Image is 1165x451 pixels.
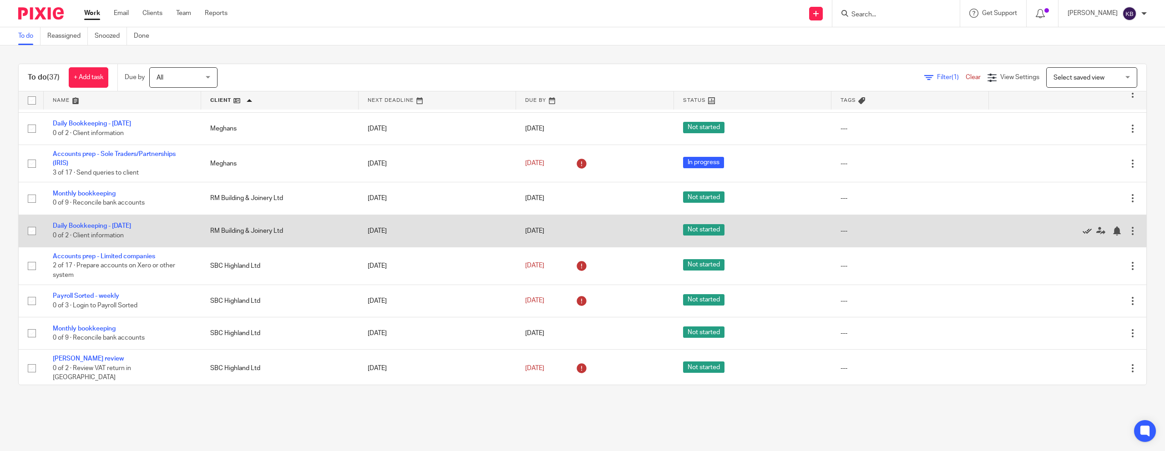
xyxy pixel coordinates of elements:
a: Monthly bookkeeping [53,190,116,197]
a: Team [176,9,191,18]
a: Email [114,9,129,18]
span: Get Support [982,10,1017,16]
a: Clients [142,9,162,18]
td: [DATE] [359,145,516,182]
p: Due by [125,73,145,82]
span: 0 of 9 · Reconcile bank accounts [53,335,145,341]
span: [DATE] [525,263,544,269]
img: svg%3E [1122,6,1137,21]
a: + Add task [69,67,108,88]
span: [DATE] [525,330,544,336]
div: --- [841,364,980,373]
span: Not started [683,122,724,133]
input: Search [851,11,932,19]
div: --- [841,226,980,236]
td: SBC Highland Ltd [201,285,359,317]
a: Clear [966,74,981,80]
div: --- [841,261,980,271]
span: 0 of 9 · Reconcile bank accounts [53,200,145,206]
span: 0 of 2 · Client information [53,130,124,136]
span: Tags [841,98,856,103]
td: [DATE] [359,182,516,215]
span: Not started [683,294,724,306]
a: Monthly bookkeeping [53,326,116,332]
td: Meghans [201,112,359,145]
span: Not started [683,224,724,236]
a: Reassigned [47,27,88,45]
img: Pixie [18,7,64,20]
td: Meghans [201,145,359,182]
h1: To do [28,73,60,82]
span: 0 of 3 · Login to Payroll Sorted [53,302,137,309]
a: [PERSON_NAME] review [53,356,124,362]
div: --- [841,194,980,203]
td: RM Building & Joinery Ltd [201,215,359,247]
td: [DATE] [359,215,516,247]
span: [DATE] [525,228,544,234]
a: Reports [205,9,228,18]
td: SBC Highland Ltd [201,317,359,350]
p: [PERSON_NAME] [1068,9,1118,18]
td: SBC Highland Ltd [201,247,359,285]
td: [DATE] [359,350,516,387]
span: Filter [937,74,966,80]
td: RM Building & Joinery Ltd [201,182,359,215]
span: 3 of 17 · Send queries to client [53,170,139,176]
div: --- [841,159,980,168]
span: Not started [683,259,724,271]
span: (37) [47,74,60,81]
a: Accounts prep - Limited companies [53,253,155,260]
td: [DATE] [359,317,516,350]
span: View Settings [1000,74,1039,80]
span: In progress [683,157,724,168]
td: [DATE] [359,285,516,317]
div: --- [841,124,980,133]
div: --- [841,296,980,306]
a: Daily Bookkeeping - [DATE] [53,223,131,229]
span: [DATE] [525,195,544,201]
a: Payroll Sorted - weekly [53,293,119,299]
span: [DATE] [525,298,544,304]
span: Not started [683,191,724,203]
span: 0 of 2 · Client information [53,232,124,239]
span: 2 of 17 · Prepare accounts on Xero or other system [53,263,175,279]
span: Not started [683,361,724,373]
a: Snoozed [95,27,127,45]
td: [DATE] [359,247,516,285]
span: [DATE] [525,160,544,166]
span: [DATE] [525,365,544,371]
td: SBC Highland Ltd [201,350,359,387]
span: (1) [952,74,959,80]
span: [DATE] [525,125,544,132]
a: Done [134,27,156,45]
span: Select saved view [1054,75,1104,81]
span: 0 of 2 · Review VAT return in [GEOGRAPHIC_DATA] [53,365,131,381]
a: Mark as done [1083,226,1096,236]
div: --- [841,329,980,338]
a: Work [84,9,100,18]
a: To do [18,27,41,45]
a: Daily Bookkeeping - [DATE] [53,120,131,127]
span: All [157,75,163,81]
td: [DATE] [359,112,516,145]
span: Not started [683,326,724,338]
a: Accounts prep - Sole Traders/Partnerships (IRIS) [53,151,176,166]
